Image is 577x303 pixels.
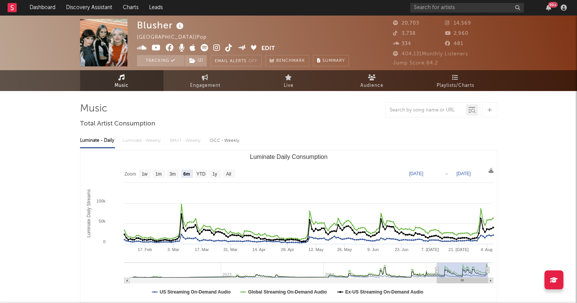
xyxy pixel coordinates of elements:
div: 99 + [548,2,558,8]
text: → [444,171,448,176]
span: Summary [322,59,345,63]
div: OCC - Weekly [210,134,240,147]
div: Luminate - Daily [80,134,115,147]
text: 23. Jun [395,247,408,252]
text: 7. [DATE] [421,247,439,252]
button: Edit [261,44,275,53]
text: 28. Apr [281,247,294,252]
span: 20,703 [393,21,419,26]
svg: Luminate Daily Consumption [80,151,497,302]
span: 3,738 [393,31,416,36]
span: ( 2 ) [184,55,207,66]
text: 1m [155,171,162,177]
text: 0 [103,239,105,244]
text: 3. Mar [167,247,179,252]
input: Search for artists [410,3,524,13]
span: Total Artist Consumption [80,119,155,129]
span: Jump Score: 84.2 [393,61,438,66]
text: Global Streaming On-Demand Audio [248,289,327,295]
button: Tracking [137,55,184,66]
text: Zoom [124,171,136,177]
span: Live [284,81,294,90]
text: US Streaming On-Demand Audio [160,289,231,295]
text: 4. Aug [480,247,492,252]
text: Luminate Daily Consumption [250,154,327,160]
a: Audience [330,70,414,91]
text: 14. Apr [252,247,266,252]
text: 1y [212,171,217,177]
text: 100k [96,199,105,203]
div: Blusher [137,19,186,31]
input: Search by song name or URL [386,107,466,113]
a: Playlists/Charts [414,70,497,91]
span: Music [115,81,129,90]
text: 17. Mar [195,247,209,252]
text: All [226,171,231,177]
button: Email AlertsOff [211,55,262,66]
text: [DATE] [409,171,423,176]
span: Audience [360,81,384,90]
text: 21. [DATE] [448,247,469,252]
span: 404,131 Monthly Listeners [393,52,468,57]
em: Off [248,59,258,63]
span: 481 [445,41,463,46]
a: Live [247,70,330,91]
button: 99+ [546,5,551,11]
div: [GEOGRAPHIC_DATA] | Pop [137,33,215,42]
a: Benchmark [266,55,309,66]
span: Playlists/Charts [437,81,474,90]
text: 6m [183,171,190,177]
text: 50k [99,219,105,223]
text: [DATE] [456,171,471,176]
text: 12. May [308,247,324,252]
text: 26. May [337,247,352,252]
text: 3m [169,171,176,177]
a: Music [80,70,164,91]
text: 1w [141,171,148,177]
span: 14,569 [445,21,471,26]
button: (2) [185,55,207,66]
span: Engagement [190,81,220,90]
text: 31. Mar [223,247,237,252]
a: Engagement [164,70,247,91]
span: 334 [393,41,411,46]
text: 9. Jun [367,247,379,252]
span: 2,960 [445,31,469,36]
text: Luminate Daily Streams [86,189,91,237]
span: Benchmark [276,57,305,66]
text: 17. Feb [138,247,152,252]
button: Summary [313,55,349,66]
text: Ex-US Streaming On-Demand Audio [345,289,423,295]
text: YTD [196,171,205,177]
